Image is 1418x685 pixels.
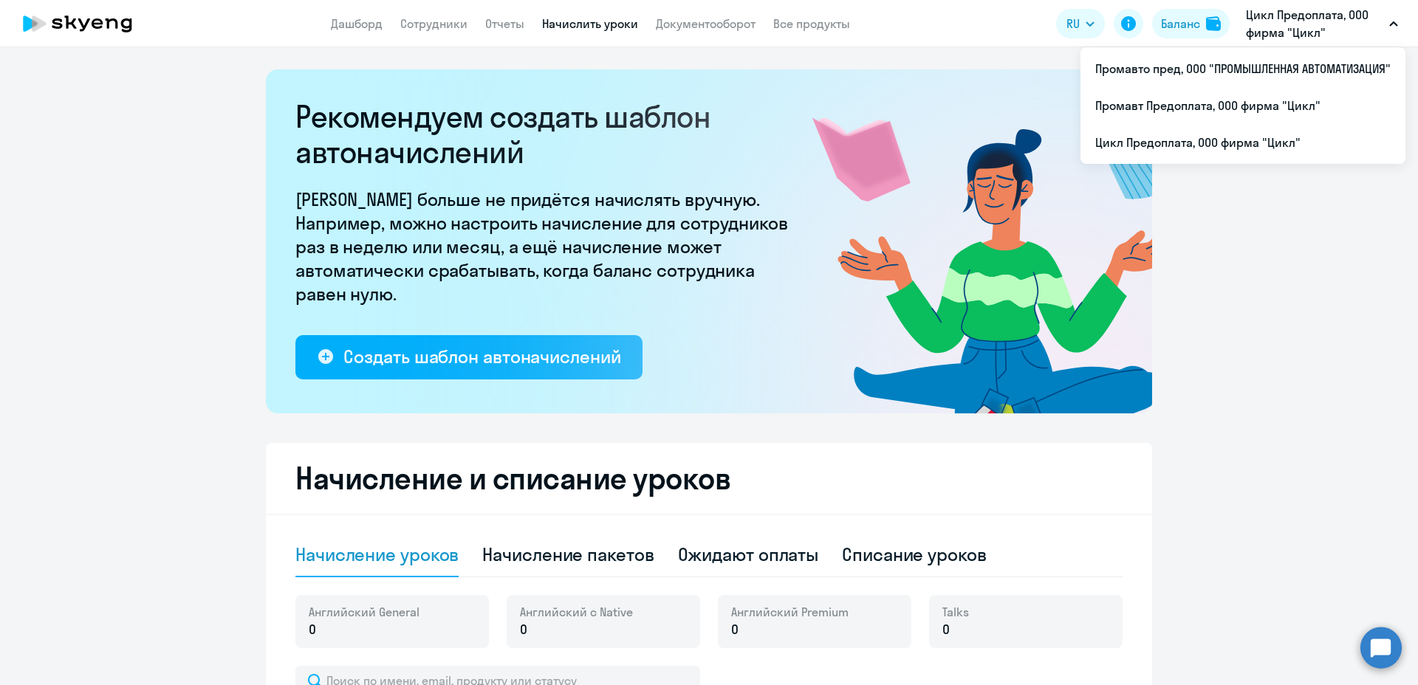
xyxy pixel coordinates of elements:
[1246,6,1383,41] p: Цикл Предоплата, ООО фирма "Цикл"
[520,620,527,639] span: 0
[678,543,819,566] div: Ожидают оплаты
[482,543,654,566] div: Начисление пакетов
[400,16,467,31] a: Сотрудники
[295,187,798,306] p: [PERSON_NAME] больше не придётся начислять вручную. Например, можно настроить начисление для сотр...
[1206,16,1221,31] img: balance
[656,16,756,31] a: Документооборот
[1161,15,1200,32] div: Баланс
[1239,6,1405,41] button: Цикл Предоплата, ООО фирма "Цикл"
[485,16,524,31] a: Отчеты
[295,335,643,379] button: Создать шаблон автоначислений
[942,620,950,639] span: 0
[295,461,1123,496] h2: Начисление и списание уроков
[731,620,739,639] span: 0
[542,16,638,31] a: Начислить уроки
[295,99,798,170] h2: Рекомендуем создать шаблон автоначислений
[520,604,633,620] span: Английский с Native
[331,16,383,31] a: Дашборд
[731,604,849,620] span: Английский Premium
[295,543,459,566] div: Начисление уроков
[1152,9,1230,38] button: Балансbalance
[1080,47,1405,164] ul: RU
[343,345,620,368] div: Создать шаблон автоначислений
[1056,9,1105,38] button: RU
[309,620,316,639] span: 0
[773,16,850,31] a: Все продукты
[1066,15,1080,32] span: RU
[942,604,969,620] span: Talks
[842,543,987,566] div: Списание уроков
[309,604,419,620] span: Английский General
